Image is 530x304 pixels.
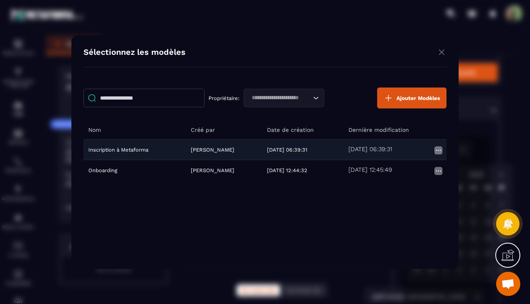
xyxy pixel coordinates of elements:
[83,160,186,181] td: Onboarding
[209,95,240,101] p: Propriétaire:
[396,95,440,101] span: Ajouter Modèles
[83,140,186,160] td: Inscription à Metaforma
[496,272,520,296] a: Ouvrir le chat
[262,140,344,160] td: [DATE] 06:39:31
[344,121,447,140] th: Dernière modification
[434,166,443,176] img: more icon
[348,146,392,154] h5: [DATE] 06:39:31
[186,121,262,140] th: Créé par
[244,89,324,107] div: Search for option
[377,87,447,108] button: Ajouter Modèles
[384,93,393,103] img: plus
[262,121,344,140] th: Date de création
[186,160,262,181] td: [PERSON_NAME]
[348,166,392,174] h5: [DATE] 12:45:49
[434,146,443,155] img: more icon
[249,94,311,102] input: Search for option
[262,160,344,181] td: [DATE] 12:44:32
[83,47,186,59] h4: Sélectionnez les modèles
[186,140,262,160] td: [PERSON_NAME]
[83,121,186,140] th: Nom
[437,47,447,57] img: close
